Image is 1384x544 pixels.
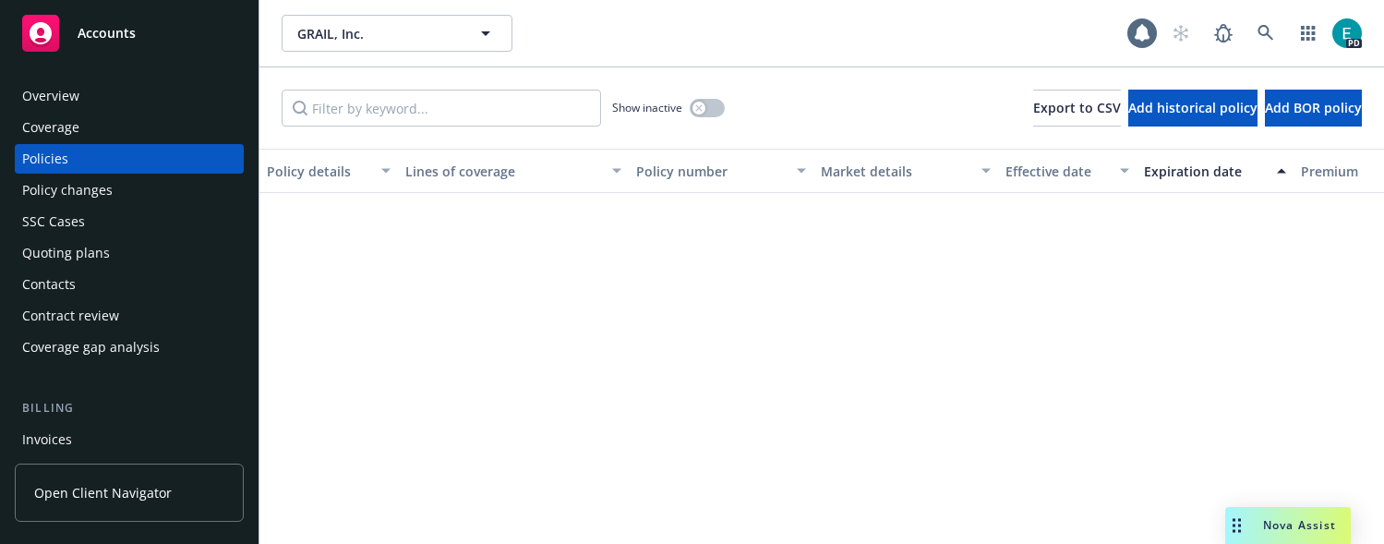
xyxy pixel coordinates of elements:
[15,7,244,59] a: Accounts
[1290,15,1327,52] a: Switch app
[34,483,172,502] span: Open Client Navigator
[1263,517,1336,533] span: Nova Assist
[22,81,79,111] div: Overview
[267,162,370,181] div: Policy details
[22,270,76,299] div: Contacts
[15,175,244,205] a: Policy changes
[22,113,79,142] div: Coverage
[1205,15,1242,52] a: Report a Bug
[821,162,970,181] div: Market details
[1225,507,1351,544] button: Nova Assist
[1033,99,1121,116] span: Export to CSV
[297,24,457,43] span: GRAIL, Inc.
[259,149,398,193] button: Policy details
[1137,149,1294,193] button: Expiration date
[1144,162,1266,181] div: Expiration date
[22,175,113,205] div: Policy changes
[612,100,682,115] span: Show inactive
[15,301,244,331] a: Contract review
[22,144,68,174] div: Policies
[998,149,1137,193] button: Effective date
[282,15,512,52] button: GRAIL, Inc.
[1033,90,1121,127] button: Export to CSV
[22,301,119,331] div: Contract review
[282,90,601,127] input: Filter by keyword...
[15,399,244,417] div: Billing
[398,149,629,193] button: Lines of coverage
[15,144,244,174] a: Policies
[15,270,244,299] a: Contacts
[15,238,244,268] a: Quoting plans
[405,162,601,181] div: Lines of coverage
[1128,90,1258,127] button: Add historical policy
[1301,162,1377,181] div: Premium
[22,332,160,362] div: Coverage gap analysis
[1128,99,1258,116] span: Add historical policy
[1247,15,1284,52] a: Search
[15,81,244,111] a: Overview
[15,113,244,142] a: Coverage
[813,149,998,193] button: Market details
[22,207,85,236] div: SSC Cases
[1332,18,1362,48] img: photo
[15,207,244,236] a: SSC Cases
[1265,99,1362,116] span: Add BOR policy
[1265,90,1362,127] button: Add BOR policy
[15,425,244,454] a: Invoices
[1162,15,1199,52] a: Start snowing
[1225,507,1248,544] div: Drag to move
[629,149,813,193] button: Policy number
[22,238,110,268] div: Quoting plans
[22,425,72,454] div: Invoices
[1005,162,1109,181] div: Effective date
[15,332,244,362] a: Coverage gap analysis
[78,26,136,41] span: Accounts
[636,162,786,181] div: Policy number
